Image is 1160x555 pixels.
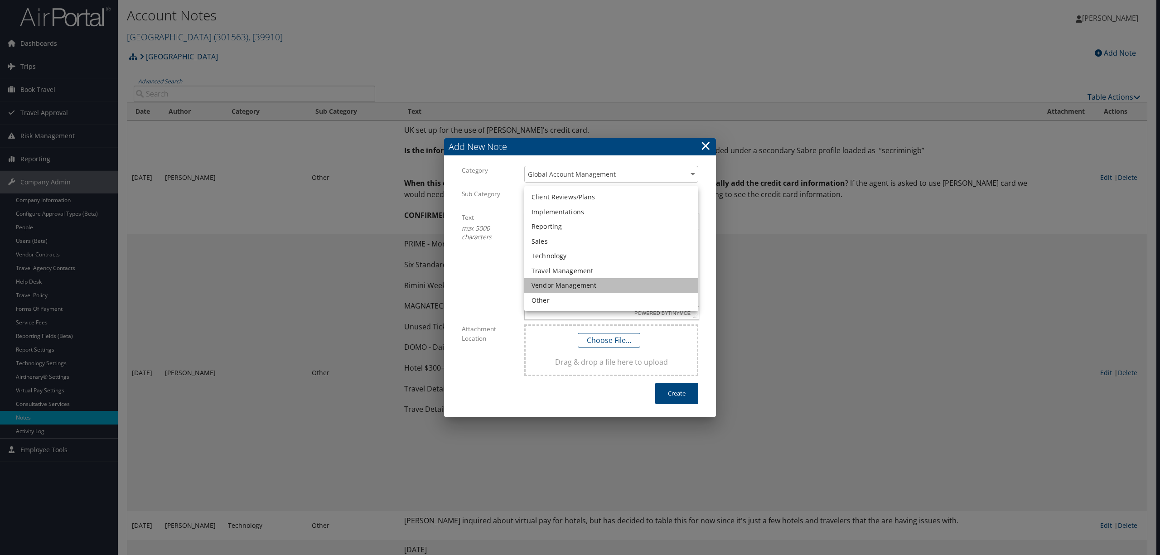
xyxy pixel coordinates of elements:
[524,190,698,205] li: Client Reviews/Plans
[524,293,698,308] li: Other
[524,278,698,293] li: Vendor Management
[524,264,698,279] li: Travel Management
[524,205,698,220] li: Implementations
[524,234,698,249] li: Sales
[524,249,698,264] li: Technology
[524,219,698,234] li: Reporting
